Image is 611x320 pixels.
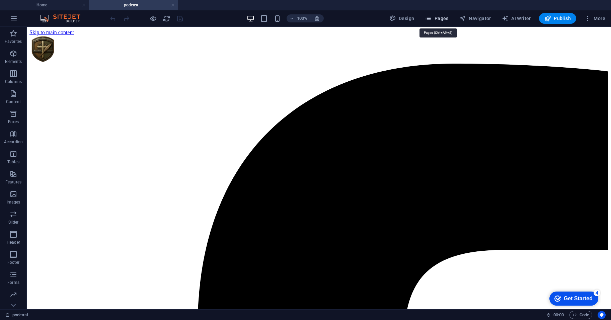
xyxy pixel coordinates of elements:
[425,15,448,22] span: Pages
[389,15,414,22] span: Design
[3,3,47,8] a: Skip to main content
[546,311,564,319] h6: Session time
[39,14,89,22] img: Editor Logo
[5,79,22,84] p: Columns
[5,39,22,44] p: Favorites
[422,13,451,24] button: Pages
[20,7,49,13] div: Get Started
[598,311,606,319] button: Usercentrics
[539,13,576,24] button: Publish
[4,139,23,145] p: Accordion
[584,15,605,22] span: More
[5,3,54,17] div: Get Started 4 items remaining, 20% complete
[502,15,531,22] span: AI Writer
[7,199,20,205] p: Images
[50,1,56,8] div: 4
[4,300,22,305] p: Marketing
[387,13,417,24] div: Design (Ctrl+Alt+Y)
[5,179,21,185] p: Features
[149,14,157,22] button: Click here to leave preview mode and continue editing
[163,15,170,22] i: Reload page
[569,311,592,319] button: Code
[5,311,28,319] a: Click to cancel selection. Double-click to open Pages
[162,14,170,22] button: reload
[7,240,20,245] p: Header
[499,13,534,24] button: AI Writer
[544,15,571,22] span: Publish
[572,311,589,319] span: Code
[459,15,491,22] span: Navigator
[558,312,559,317] span: :
[314,15,320,21] i: On resize automatically adjust zoom level to fit chosen device.
[8,220,19,225] p: Slider
[457,13,494,24] button: Navigator
[387,13,417,24] button: Design
[8,119,19,125] p: Boxes
[7,260,19,265] p: Footer
[7,159,19,165] p: Tables
[553,311,564,319] span: 00 00
[582,13,608,24] button: More
[7,280,19,285] p: Forms
[6,99,21,104] p: Content
[287,14,310,22] button: 100%
[89,1,178,9] h4: podcast
[297,14,307,22] h6: 100%
[5,59,22,64] p: Elements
